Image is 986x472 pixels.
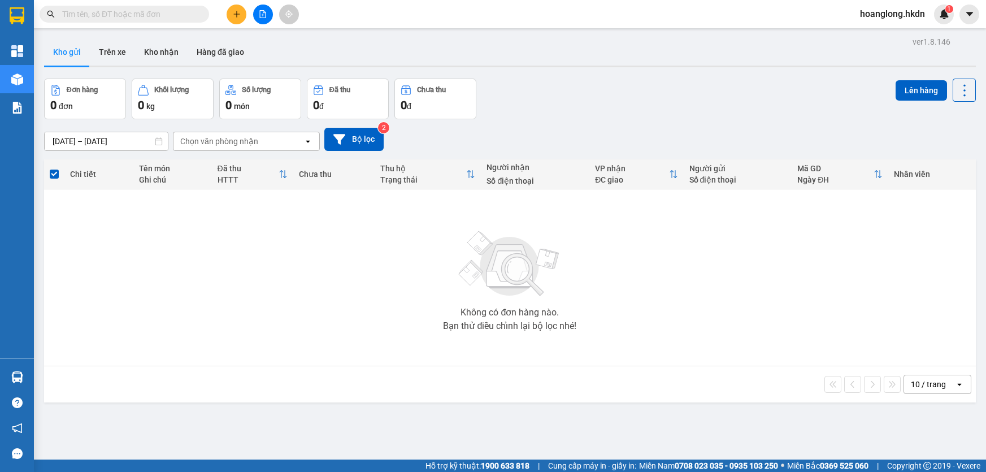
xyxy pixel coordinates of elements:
sup: 2 [378,122,389,133]
div: Số điện thoại [487,176,584,185]
span: 0 [401,98,407,112]
div: Ngày ĐH [797,175,873,184]
sup: 1 [945,5,953,13]
img: warehouse-icon [11,73,23,85]
div: Số lượng [242,86,271,94]
span: Miền Nam [639,460,778,472]
div: VP nhận [595,164,668,173]
div: Khối lượng [154,86,189,94]
img: icon-new-feature [939,9,949,19]
span: | [877,460,879,472]
span: aim [285,10,293,18]
strong: 1900 633 818 [481,461,529,470]
span: đ [407,102,411,111]
span: plus [233,10,241,18]
span: question-circle [12,397,23,408]
button: Chưa thu0đ [394,79,476,119]
th: Toggle SortBy [212,159,293,189]
img: dashboard-icon [11,45,23,57]
input: Tìm tên, số ĐT hoặc mã đơn [62,8,196,20]
input: Select a date range. [45,132,168,150]
div: Chưa thu [417,86,446,94]
span: ⚪️ [781,464,784,468]
img: warehouse-icon [11,371,23,383]
span: file-add [259,10,267,18]
img: solution-icon [11,102,23,114]
div: Chưa thu [299,170,369,179]
button: plus [227,5,246,24]
button: Lên hàng [896,80,947,101]
button: file-add [253,5,273,24]
span: kg [146,102,155,111]
div: Đã thu [329,86,350,94]
span: đ [319,102,324,111]
div: Ghi chú [139,175,206,184]
span: 0 [225,98,232,112]
img: logo-vxr [10,7,24,24]
svg: open [303,137,312,146]
span: copyright [923,462,931,470]
button: Hàng đã giao [188,38,253,66]
div: Người gửi [689,164,787,173]
div: Trạng thái [380,175,466,184]
strong: 0369 525 060 [820,461,868,470]
span: Miền Bắc [787,460,868,472]
strong: 0708 023 035 - 0935 103 250 [675,461,778,470]
span: 0 [138,98,144,112]
button: caret-down [959,5,979,24]
th: Toggle SortBy [792,159,888,189]
div: Số điện thoại [689,175,787,184]
div: Thu hộ [380,164,466,173]
div: HTTT [218,175,279,184]
span: Hỗ trợ kỹ thuật: [425,460,529,472]
div: Chi tiết [70,170,128,179]
button: Đã thu0đ [307,79,389,119]
div: Người nhận [487,163,584,172]
span: hoanglong.hkdn [851,7,934,21]
button: Bộ lọc [324,128,384,151]
div: Đã thu [218,164,279,173]
button: Trên xe [90,38,135,66]
span: | [538,460,540,472]
div: Bạn thử điều chỉnh lại bộ lọc nhé! [443,322,576,331]
div: ĐC giao [595,175,668,184]
button: Kho nhận [135,38,188,66]
div: ver 1.8.146 [913,36,950,48]
button: Khối lượng0kg [132,79,214,119]
span: search [47,10,55,18]
div: Tên món [139,164,206,173]
span: 1 [947,5,951,13]
th: Toggle SortBy [589,159,683,189]
div: Đơn hàng [67,86,98,94]
span: notification [12,423,23,434]
button: Đơn hàng0đơn [44,79,126,119]
span: caret-down [965,9,975,19]
div: Chọn văn phòng nhận [180,136,258,147]
button: Kho gửi [44,38,90,66]
span: 0 [313,98,319,112]
span: đơn [59,102,73,111]
svg: open [955,380,964,389]
span: Cung cấp máy in - giấy in: [548,460,636,472]
img: svg+xml;base64,PHN2ZyBjbGFzcz0ibGlzdC1wbHVnX19zdmciIHhtbG5zPSJodHRwOi8vd3d3LnczLm9yZy8yMDAwL3N2Zy... [453,224,566,304]
div: 10 / trang [911,379,946,390]
div: Mã GD [797,164,873,173]
button: aim [279,5,299,24]
span: món [234,102,250,111]
th: Toggle SortBy [375,159,481,189]
button: Số lượng0món [219,79,301,119]
span: message [12,448,23,459]
div: Không có đơn hàng nào. [461,308,559,317]
div: Nhân viên [894,170,970,179]
span: 0 [50,98,57,112]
